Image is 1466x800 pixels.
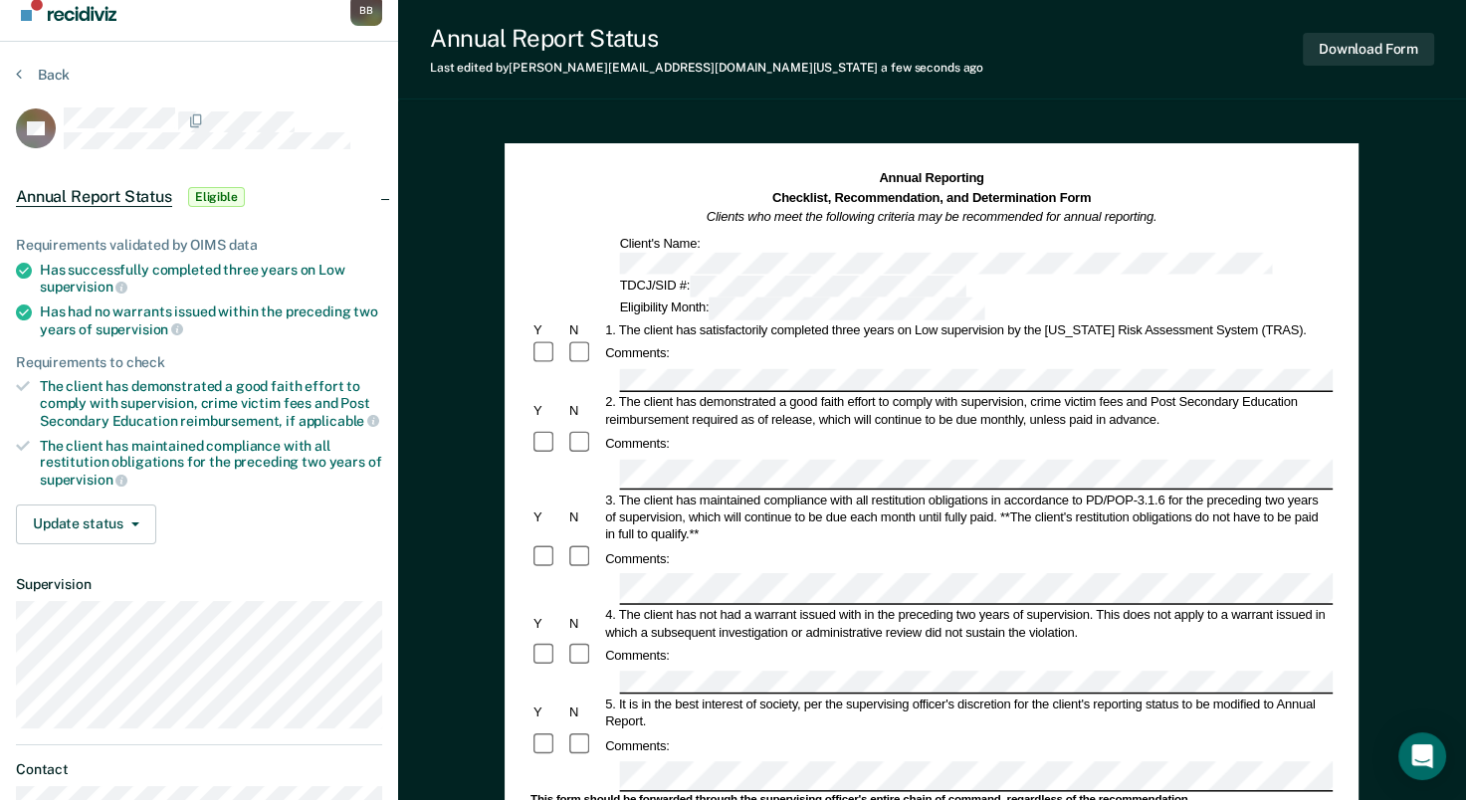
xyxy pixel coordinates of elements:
[16,354,382,371] div: Requirements to check
[772,190,1091,204] strong: Checklist, Recommendation, and Determination Form
[1303,33,1434,66] button: Download Form
[566,614,602,631] div: N
[530,508,566,525] div: Y
[299,413,379,429] span: applicable
[430,61,983,75] div: Last edited by [PERSON_NAME][EMAIL_ADDRESS][DOMAIN_NAME][US_STATE]
[603,647,673,664] div: Comments:
[16,187,172,207] span: Annual Report Status
[603,549,673,566] div: Comments:
[617,276,969,298] div: TDCJ/SID #:
[188,187,245,207] span: Eligible
[1398,732,1446,780] div: Open Intercom Messenger
[603,492,1334,543] div: 3. The client has maintained compliance with all restitution obligations in accordance to PD/POP-...
[617,298,988,319] div: Eligibility Month:
[566,704,602,721] div: N
[530,614,566,631] div: Y
[603,345,673,362] div: Comments:
[40,438,382,489] div: The client has maintained compliance with all restitution obligations for the preceding two years of
[707,210,1157,224] em: Clients who meet the following criteria may be recommended for annual reporting.
[603,606,1334,641] div: 4. The client has not had a warrant issued with in the preceding two years of supervision. This d...
[40,303,382,337] div: Has had no warrants issued within the preceding two years of
[16,504,156,544] button: Update status
[430,24,983,53] div: Annual Report Status
[16,761,382,778] dt: Contact
[603,321,1334,338] div: 1. The client has satisfactorily completed three years on Low supervision by the [US_STATE] Risk ...
[880,171,984,185] strong: Annual Reporting
[96,321,183,337] span: supervision
[40,378,382,429] div: The client has demonstrated a good faith effort to comply with supervision, crime victim fees and...
[16,576,382,593] dt: Supervision
[530,321,566,338] div: Y
[16,66,70,84] button: Back
[530,704,566,721] div: Y
[603,736,673,753] div: Comments:
[617,235,1333,275] div: Client's Name:
[530,402,566,419] div: Y
[566,508,602,525] div: N
[603,696,1334,730] div: 5. It is in the best interest of society, per the supervising officer's discretion for the client...
[566,321,602,338] div: N
[603,394,1334,429] div: 2. The client has demonstrated a good faith effort to comply with supervision, crime victim fees ...
[40,262,382,296] div: Has successfully completed three years on Low
[881,61,983,75] span: a few seconds ago
[566,402,602,419] div: N
[40,472,127,488] span: supervision
[40,279,127,295] span: supervision
[16,237,382,254] div: Requirements validated by OIMS data
[603,435,673,452] div: Comments:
